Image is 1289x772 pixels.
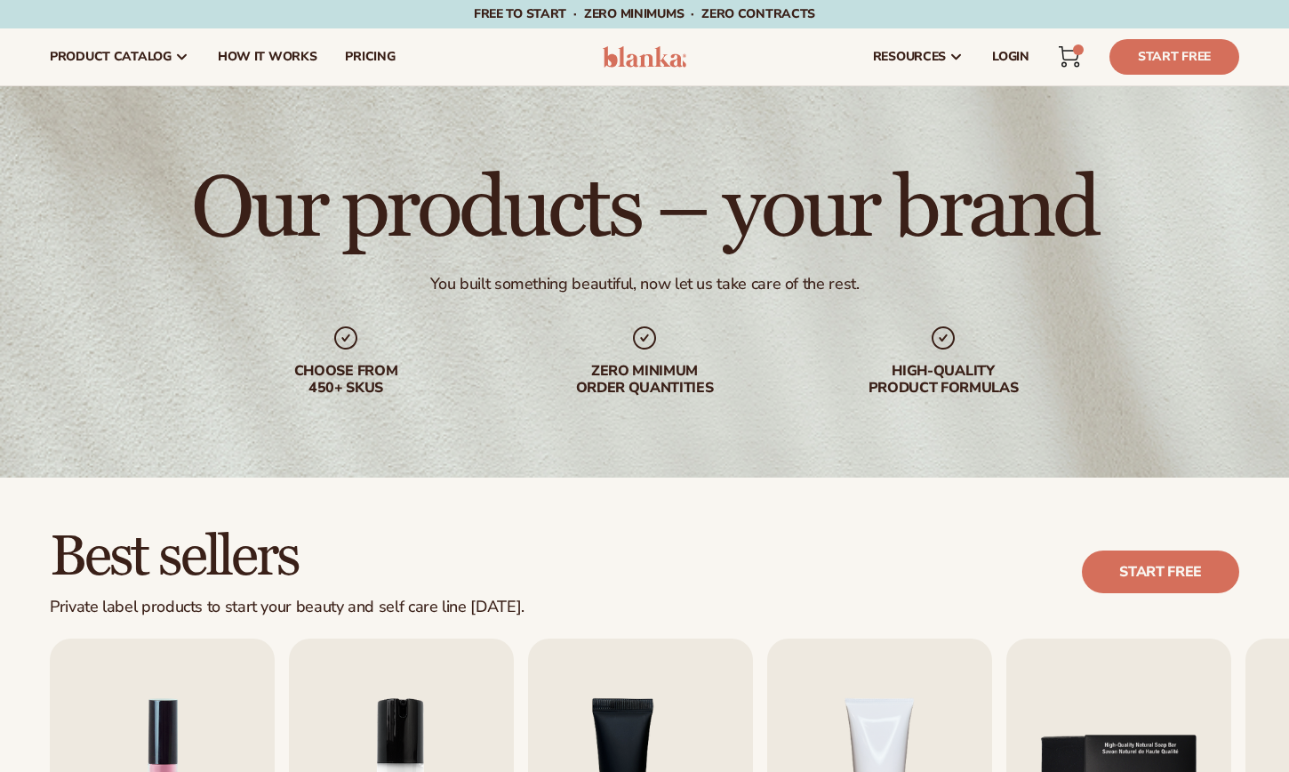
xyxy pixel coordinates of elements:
h2: Best sellers [50,527,524,587]
img: logo [603,46,687,68]
div: Zero minimum order quantities [531,363,758,397]
a: How It Works [204,28,332,85]
div: You built something beautiful, now let us take care of the rest. [430,274,860,294]
span: LOGIN [992,50,1029,64]
a: Start free [1082,551,1239,593]
h1: Our products – your brand [191,167,1097,253]
div: High-quality product formulas [829,363,1057,397]
span: resources [873,50,946,64]
div: Choose from 450+ Skus [232,363,460,397]
a: resources [859,28,978,85]
span: How It Works [218,50,317,64]
div: Private label products to start your beauty and self care line [DATE]. [50,598,524,617]
a: Start Free [1109,39,1239,75]
a: LOGIN [978,28,1044,85]
a: product catalog [36,28,204,85]
span: product catalog [50,50,172,64]
span: pricing [345,50,395,64]
span: Free to start · ZERO minimums · ZERO contracts [474,5,815,22]
span: 1 [1077,44,1078,55]
a: pricing [331,28,409,85]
